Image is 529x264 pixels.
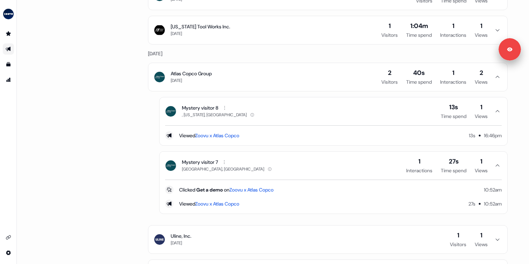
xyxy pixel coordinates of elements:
div: 27s [468,200,475,207]
div: 27s [449,157,459,166]
div: Views [475,113,488,120]
div: Interactions [440,32,466,39]
div: Time spend [406,32,432,39]
div: [DATE] [148,50,508,57]
div: Views [475,167,488,174]
div: [GEOGRAPHIC_DATA], [GEOGRAPHIC_DATA] [182,166,274,173]
div: Time spend [441,167,466,174]
button: Uline, Inc.[DATE]1Visitors1Views [148,225,507,253]
div: Visitors [381,32,398,39]
div: Atlas Copco Group[DATE]2Visitors40sTime spend1Interactions2Views [148,91,508,220]
a: Zoovu x Atlas Copco [195,132,239,139]
div: [US_STATE] Tool Works Inc. [171,23,230,30]
a: Go to prospects [3,28,14,39]
div: 2 [388,69,392,77]
div: 1:04m [410,22,428,30]
div: 2 [480,69,483,77]
button: Mystery visitor 7[GEOGRAPHIC_DATA], [GEOGRAPHIC_DATA]1Interactions27sTime spend1Views [160,152,507,180]
div: Visitors [381,78,398,85]
div: 40s [413,69,425,77]
div: 1 [480,22,482,30]
div: [DATE] [171,239,182,246]
button: Mystery visitor 8, [US_STATE], [GEOGRAPHIC_DATA]13sTime spend1Views [160,97,507,125]
div: [DATE] [171,30,182,37]
div: 1 [480,157,482,166]
div: Clicked on [179,186,274,193]
div: Uline, Inc. [171,232,191,239]
div: 1 [389,22,391,30]
a: Zoovu x Atlas Copco [195,201,239,207]
div: 16:46pm [484,132,502,139]
div: 13s [469,132,475,139]
a: Go to attribution [3,74,14,85]
a: Zoovu x Atlas Copco [230,187,274,193]
div: , [US_STATE], [GEOGRAPHIC_DATA] [182,111,256,118]
a: Go to templates [3,59,14,70]
div: Views [475,78,488,85]
div: Visitors [450,241,466,248]
div: 1 [418,157,421,166]
div: Mystery visitor 8, [US_STATE], [GEOGRAPHIC_DATA]13sTime spend1Views [160,125,507,145]
div: 10:52am [484,200,502,207]
div: Interactions [440,78,466,85]
div: Atlas Copco Group [171,70,212,77]
div: 1 [480,103,482,111]
div: Views [475,32,488,39]
div: Mystery visitor 7[GEOGRAPHIC_DATA], [GEOGRAPHIC_DATA]1Interactions27sTime spend1Views [160,180,507,214]
div: Viewed [179,132,239,139]
div: Mystery visitor 7 [182,159,218,166]
div: 1 [452,69,454,77]
a: Go to integrations [3,247,14,258]
div: 1 [480,231,482,239]
div: 10:52am [484,186,502,193]
a: Go to integrations [3,232,14,243]
div: 1 [452,22,454,30]
div: Viewed [179,200,239,207]
div: Interactions [406,167,432,174]
div: 13s [449,103,458,111]
span: Get a demo [196,187,223,193]
div: Time spend [441,113,466,120]
div: Time spend [406,78,432,85]
div: Mystery visitor 8 [182,104,218,111]
button: Atlas Copco Group[DATE]2Visitors40sTime spend1Interactions2Views [148,63,507,91]
a: Go to outbound experience [3,43,14,55]
div: Views [475,241,488,248]
div: [DATE] [171,77,182,84]
button: [US_STATE] Tool Works Inc.[DATE]1Visitors1:04mTime spend1Interactions1Views [148,16,507,44]
div: 1 [457,231,459,239]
